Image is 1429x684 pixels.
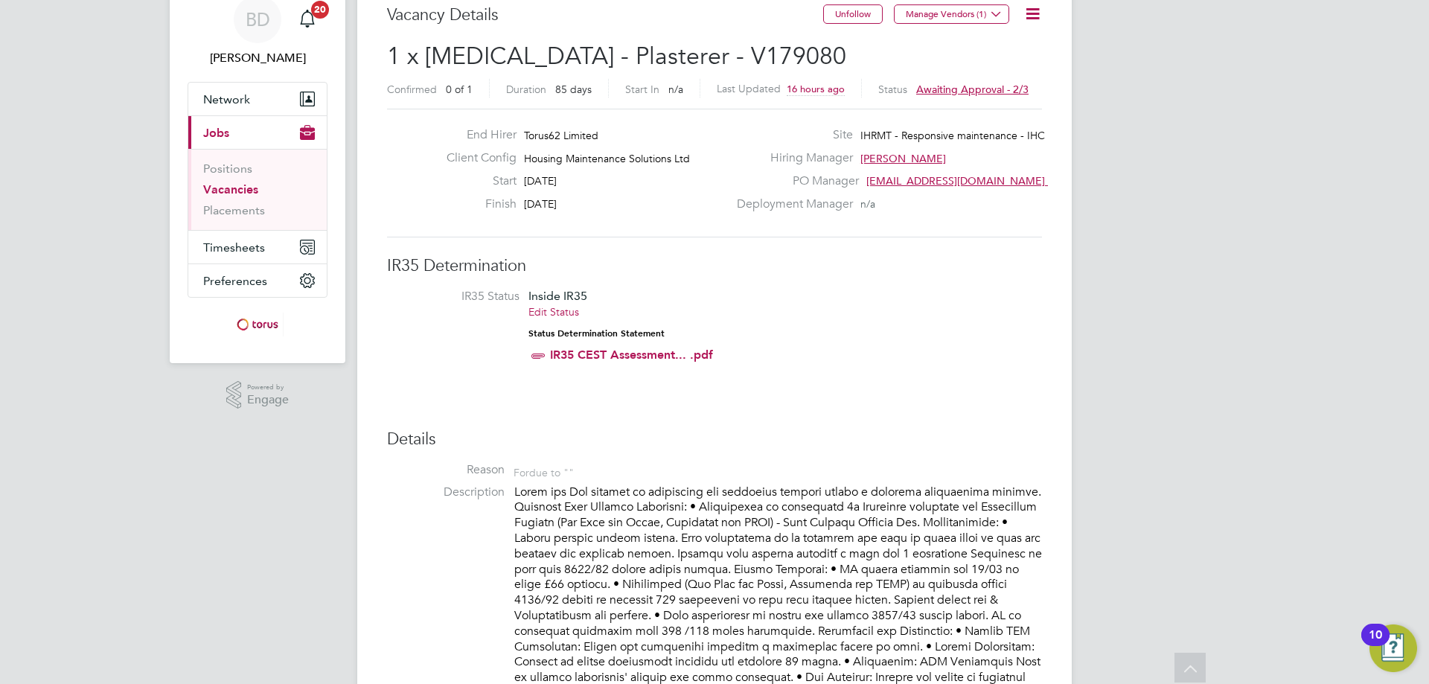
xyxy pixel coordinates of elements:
button: Timesheets [188,231,327,263]
label: Duration [506,83,546,96]
span: BD [246,10,270,29]
label: Deployment Manager [728,196,853,212]
label: Confirmed [387,83,437,96]
div: 10 [1369,635,1382,654]
h3: IR35 Determination [387,255,1042,277]
button: Preferences [188,264,327,297]
span: Awaiting approval - 2/3 [916,83,1029,96]
div: For due to "" [514,462,574,479]
h3: Vacancy Details [387,4,823,26]
a: Placements [203,203,265,217]
span: [DATE] [524,197,557,211]
span: [PERSON_NAME] [860,152,946,165]
span: Engage [247,394,289,406]
a: Edit Status [528,305,579,319]
span: Torus62 Limited [524,129,598,142]
button: Jobs [188,116,327,149]
label: Client Config [435,150,517,166]
span: 1 x [MEDICAL_DATA] - Plasterer - V179080 [387,42,846,71]
span: Timesheets [203,240,265,255]
h3: Details [387,429,1042,450]
label: Start [435,173,517,189]
span: Powered by [247,381,289,394]
label: Hiring Manager [728,150,853,166]
div: Jobs [188,149,327,230]
span: Network [203,92,250,106]
a: Vacancies [203,182,258,196]
button: Manage Vendors (1) [894,4,1009,24]
span: Jobs [203,126,229,140]
button: Network [188,83,327,115]
label: Site [728,127,853,143]
button: Unfollow [823,4,883,24]
span: n/a [668,83,683,96]
span: IHRMT - Responsive maintenance - IHC [860,129,1045,142]
span: [EMAIL_ADDRESS][DOMAIN_NAME] working@toru… [866,174,1124,188]
label: Finish [435,196,517,212]
label: Last Updated [717,82,781,95]
label: PO Manager [728,173,859,189]
span: 0 of 1 [446,83,473,96]
strong: Status Determination Statement [528,328,665,339]
span: n/a [860,197,875,211]
span: Preferences [203,274,267,288]
img: torus-logo-retina.png [231,313,284,336]
label: Reason [387,462,505,478]
label: IR35 Status [402,289,520,304]
a: IR35 CEST Assessment... .pdf [550,348,713,362]
a: Positions [203,162,252,176]
span: 20 [311,1,329,19]
span: 16 hours ago [787,83,845,95]
span: Brendan Day [188,49,327,67]
button: Open Resource Center, 10 new notifications [1369,624,1417,672]
span: Inside IR35 [528,289,587,303]
a: Powered byEngage [226,381,290,409]
label: Description [387,485,505,500]
span: Housing Maintenance Solutions Ltd [524,152,690,165]
label: Status [878,83,907,96]
label: End Hirer [435,127,517,143]
label: Start In [625,83,659,96]
a: Go to home page [188,313,327,336]
span: [DATE] [524,174,557,188]
span: 85 days [555,83,592,96]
